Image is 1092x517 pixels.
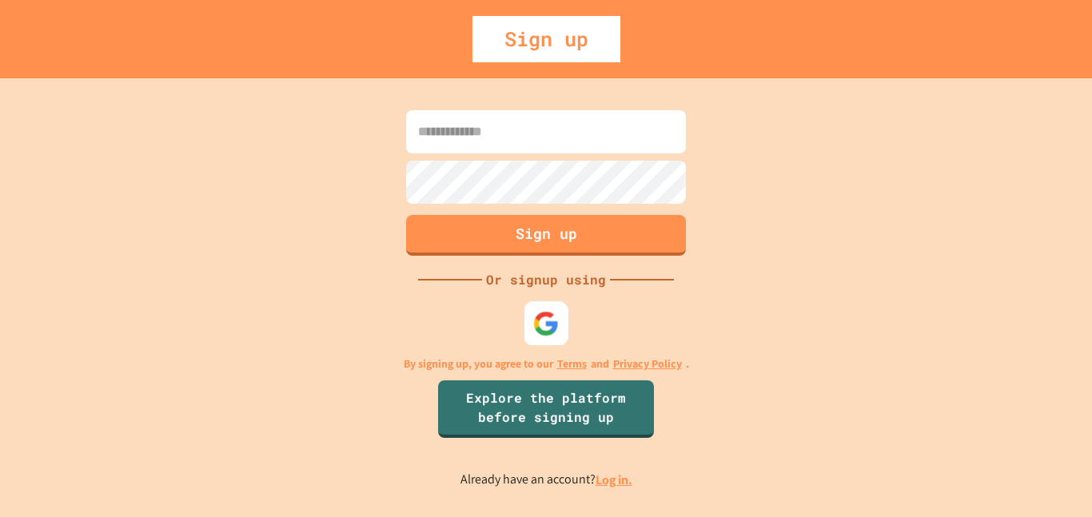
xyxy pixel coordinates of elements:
[472,16,620,62] div: Sign up
[404,356,689,372] p: By signing up, you agree to our and .
[596,471,632,488] a: Log in.
[533,310,560,336] img: google-icon.svg
[460,470,632,490] p: Already have an account?
[406,215,686,256] button: Sign up
[438,380,654,437] a: Explore the platform before signing up
[613,356,682,372] a: Privacy Policy
[482,270,610,289] div: Or signup using
[557,356,587,372] a: Terms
